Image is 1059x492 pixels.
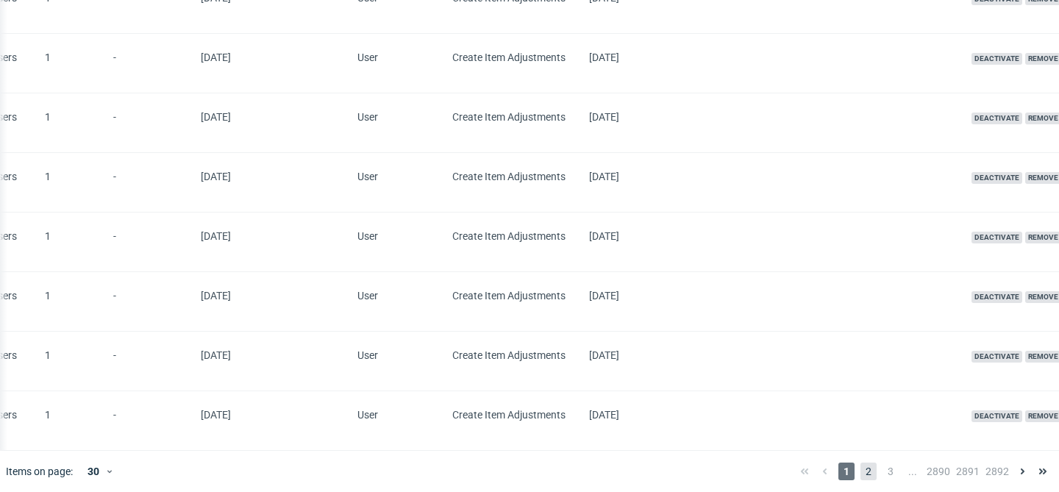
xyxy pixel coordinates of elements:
[357,230,378,242] span: User
[113,171,177,194] span: -
[113,51,177,75] span: -
[113,230,177,254] span: -
[838,463,855,480] span: 1
[452,409,566,421] span: Create Item Adjustments
[357,171,378,182] span: User
[201,230,231,242] span: [DATE]
[589,171,619,182] span: [DATE]
[357,111,378,123] span: User
[883,463,899,480] span: 3
[971,410,1022,422] span: Deactivate
[201,290,231,302] span: [DATE]
[452,111,566,123] span: Create Item Adjustments
[589,230,619,242] span: [DATE]
[452,290,566,302] span: Create Item Adjustments
[860,463,877,480] span: 2
[452,51,566,63] span: Create Item Adjustments
[45,290,51,302] span: 1
[45,51,51,63] span: 1
[452,349,566,361] span: Create Item Adjustments
[45,230,51,242] span: 1
[201,171,231,182] span: [DATE]
[45,349,51,361] span: 1
[6,464,73,479] span: Items on page:
[201,51,231,63] span: [DATE]
[589,349,619,361] span: [DATE]
[985,463,1009,480] span: 2892
[971,351,1022,363] span: Deactivate
[357,51,378,63] span: User
[201,349,231,361] span: [DATE]
[201,409,231,421] span: [DATE]
[971,172,1022,184] span: Deactivate
[589,409,619,421] span: [DATE]
[452,230,566,242] span: Create Item Adjustments
[45,111,51,123] span: 1
[45,409,51,421] span: 1
[971,53,1022,65] span: Deactivate
[113,111,177,135] span: -
[79,461,105,482] div: 30
[589,111,619,123] span: [DATE]
[452,171,566,182] span: Create Item Adjustments
[113,290,177,313] span: -
[113,349,177,373] span: -
[971,291,1022,303] span: Deactivate
[113,409,177,432] span: -
[589,51,619,63] span: [DATE]
[956,463,980,480] span: 2891
[927,463,950,480] span: 2890
[357,290,378,302] span: User
[971,232,1022,243] span: Deactivate
[357,349,378,361] span: User
[45,171,51,182] span: 1
[357,409,378,421] span: User
[201,111,231,123] span: [DATE]
[589,290,619,302] span: [DATE]
[971,113,1022,124] span: Deactivate
[905,463,921,480] span: ...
